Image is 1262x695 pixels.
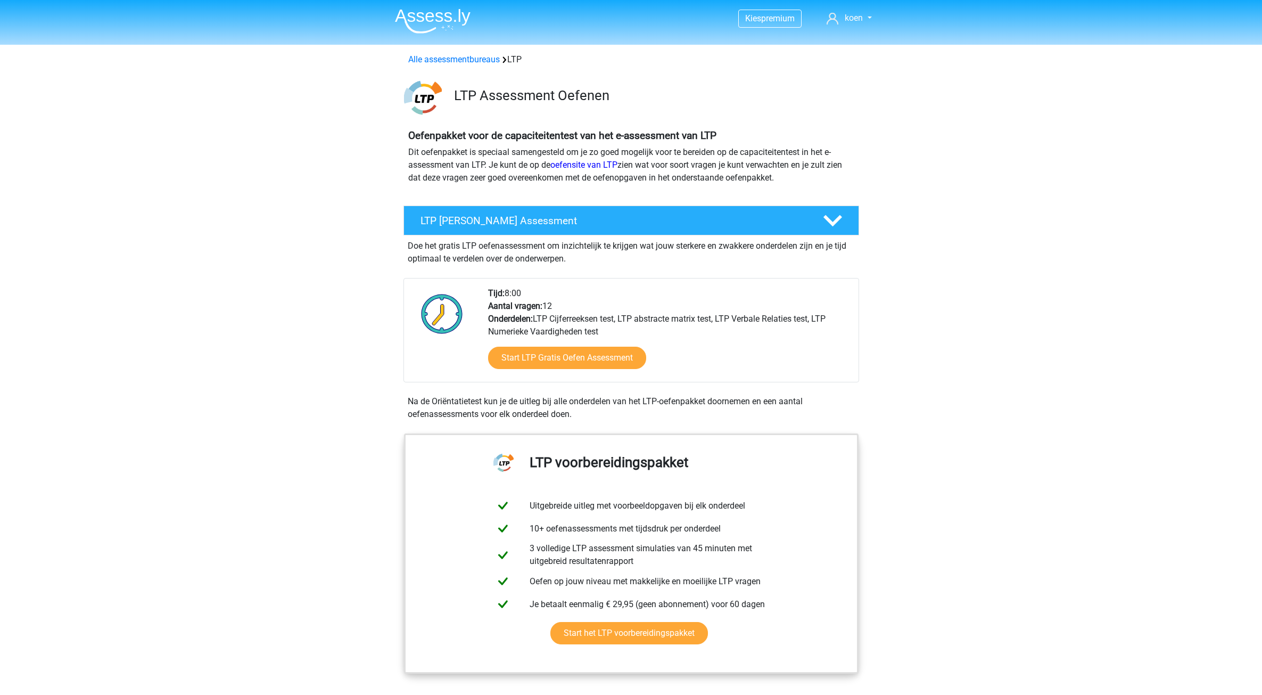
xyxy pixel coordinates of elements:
img: Klok [415,287,469,340]
b: Aantal vragen: [488,301,542,311]
div: LTP [404,53,859,66]
b: Onderdelen: [488,314,533,324]
img: Assessly [395,9,471,34]
h4: LTP [PERSON_NAME] Assessment [420,215,806,227]
span: premium [761,13,795,23]
div: Na de Oriëntatietest kun je de uitleg bij alle onderdelen van het LTP-oefenpakket doornemen en ee... [403,395,859,421]
div: 8:00 12 LTP Cijferreeksen test, LTP abstracte matrix test, LTP Verbale Relaties test, LTP Numerie... [480,287,858,382]
span: Kies [745,13,761,23]
b: Oefenpakket voor de capaciteitentest van het e-assessment van LTP [408,129,716,142]
a: koen [822,12,876,24]
a: Kiespremium [739,11,801,26]
h3: LTP Assessment Oefenen [454,87,851,104]
a: Start LTP Gratis Oefen Assessment [488,347,646,369]
a: oefensite van LTP [550,160,617,170]
p: Dit oefenpakket is speciaal samengesteld om je zo goed mogelijk voor te bereiden op de capaciteit... [408,146,854,184]
a: LTP [PERSON_NAME] Assessment [399,206,863,235]
a: Alle assessmentbureaus [408,54,500,64]
img: ltp.png [404,79,442,117]
span: koen [845,13,863,23]
div: Doe het gratis LTP oefenassessment om inzichtelijk te krijgen wat jouw sterkere en zwakkere onder... [403,235,859,265]
b: Tijd: [488,288,505,298]
a: Start het LTP voorbereidingspakket [550,622,708,644]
